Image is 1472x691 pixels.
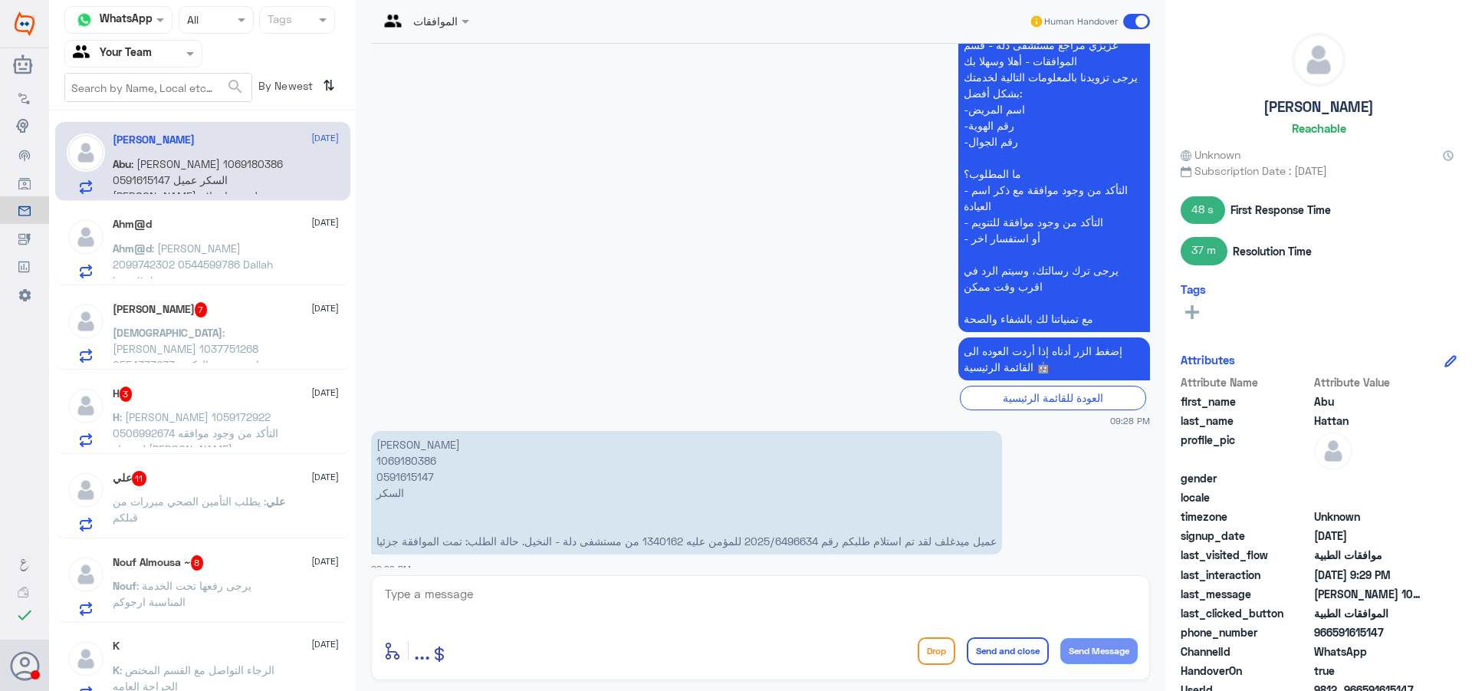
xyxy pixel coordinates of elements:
span: 09:28 PM [1110,414,1150,427]
input: Search by Name, Local etc… [65,74,251,101]
span: last_name [1181,413,1311,429]
span: last_visited_flow [1181,547,1311,563]
img: defaultAdmin.png [67,471,105,509]
span: Hattan [1314,413,1425,429]
span: 966591615147 [1314,624,1425,640]
span: [DATE] [311,637,339,651]
span: : [PERSON_NAME] 2099742302 0544599786 Dallah hospital namar [113,242,273,287]
span: [DATE] [311,301,339,315]
span: timezone [1181,508,1311,525]
button: ... [414,633,430,668]
span: [DATE] [311,131,339,145]
span: [DEMOGRAPHIC_DATA] [113,326,222,339]
span: علي [266,495,285,508]
img: defaultAdmin.png [67,218,105,256]
span: H [113,410,120,423]
span: Human Handover [1044,15,1118,28]
img: defaultAdmin.png [67,133,105,172]
span: 2 [1314,643,1425,660]
h5: MOHAMMED ALHABABI [113,302,208,318]
span: 3 [120,387,133,402]
img: defaultAdmin.png [67,640,105,678]
span: 7 [195,302,208,318]
img: whatsapp.png [73,8,96,31]
h5: H [113,387,133,402]
span: 8 [191,555,204,571]
img: yourTeam.svg [73,42,96,65]
div: Tags [265,11,292,31]
span: Nouf [113,579,136,592]
p: 30/8/2025, 9:29 PM [371,431,1002,554]
span: [DATE] [311,470,339,484]
img: defaultAdmin.png [1314,432,1352,470]
button: Send Message [1060,638,1138,664]
button: Send and close [967,637,1049,665]
button: search [226,74,245,100]
span: last_clicked_button [1181,605,1311,621]
span: : يرجى رفعها تحت الخدمة المناسبة ارجوكم [113,579,251,608]
span: 37 m [1181,237,1227,265]
button: Avatar [10,651,39,680]
span: [DATE] [311,386,339,400]
h5: [PERSON_NAME] [1263,98,1374,116]
img: defaultAdmin.png [67,302,105,341]
img: defaultAdmin.png [67,555,105,594]
span: By Newest [252,73,317,104]
span: Resolution Time [1233,243,1312,259]
h5: علي [113,471,147,486]
span: null [1314,489,1425,505]
i: check [15,606,34,624]
span: 2025-07-09T16:03:08.419Z [1314,528,1425,544]
span: signup_date [1181,528,1311,544]
span: last_message [1181,586,1311,602]
span: [DATE] [311,216,339,229]
span: true [1314,663,1425,679]
span: phone_number [1181,624,1311,640]
span: Subscription Date : [DATE] [1181,163,1457,179]
p: 30/8/2025, 9:28 PM [958,337,1150,380]
span: gender [1181,470,1311,486]
span: Attribute Name [1181,374,1311,390]
span: locale [1181,489,1311,505]
span: first_name [1181,393,1311,410]
h5: Nouf Almousa ~ [113,555,204,571]
span: ChannelId [1181,643,1311,660]
img: defaultAdmin.png [67,387,105,425]
span: First Response Time [1230,202,1331,218]
h6: Attributes [1181,353,1235,367]
button: Drop [918,637,955,665]
h6: Reachable [1292,121,1346,135]
span: ... [414,637,430,664]
span: profile_pic [1181,432,1311,467]
span: : يطلب التأمين الصحي مبررات من قبلكم [113,495,266,524]
span: : [PERSON_NAME] 1059172922 0506992674 التأكد من وجود موافقه ل هيفاء [PERSON_NAME] [113,410,278,456]
span: 09:29 PM [371,564,411,574]
span: 48 s [1181,196,1225,224]
span: last_interaction [1181,567,1311,583]
h6: Tags [1181,282,1206,296]
span: Abu [113,157,131,170]
h5: Ahm@d [113,218,152,231]
span: موافقات الطبية [1314,547,1425,563]
p: 30/8/2025, 9:28 PM [958,31,1150,332]
h5: K [113,640,120,653]
span: K [113,663,120,676]
span: Unknown [1181,146,1240,163]
span: Attribute Value [1314,374,1425,390]
img: defaultAdmin.png [1293,34,1345,86]
span: 2025-08-30T18:29:42.357Z [1314,567,1425,583]
span: Abu [1314,393,1425,410]
span: Ahm@d [113,242,152,255]
span: [DATE] [311,554,339,568]
div: العودة للقائمة الرئيسية [960,386,1146,410]
span: null [1314,470,1425,486]
span: Unknown [1314,508,1425,525]
h5: Abu Hattan [113,133,195,146]
span: : [PERSON_NAME] 1069180386 0591615147 السكر عميل [PERSON_NAME] لقد تم استلام طلبكم رقم 2025/64966... [113,157,283,267]
span: search [226,77,245,96]
i: ⇅ [323,73,335,98]
span: محمد الغامدي 1069180386 0591615147 السكر عميل ميدغلف لقد تم استلام طلبكم رقم 2025/6496634 للمؤمن ... [1314,586,1425,602]
span: 11 [132,471,147,486]
img: Widebot Logo [15,12,34,36]
span: HandoverOn [1181,663,1311,679]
